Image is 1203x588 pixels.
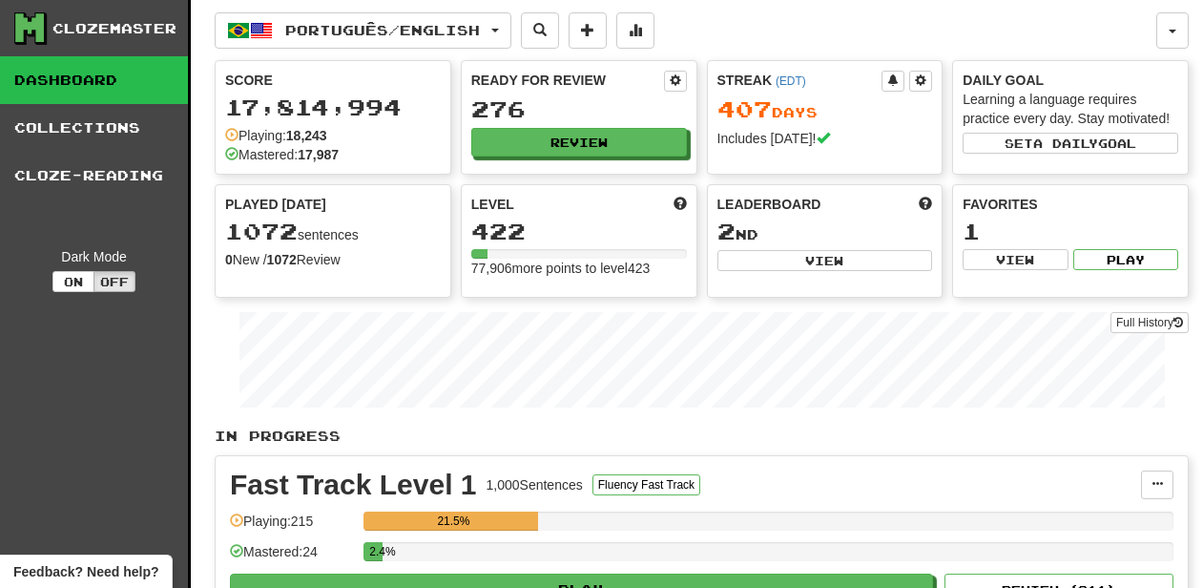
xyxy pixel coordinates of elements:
[230,542,354,574] div: Mastered: 24
[776,74,806,88] a: (EDT)
[717,250,933,271] button: View
[963,133,1178,154] button: Seta dailygoal
[919,195,932,214] span: This week in points, UTC
[215,12,511,49] button: Português/English
[14,247,174,266] div: Dark Mode
[963,220,1178,243] div: 1
[230,512,354,543] div: Playing: 215
[963,195,1178,214] div: Favorites
[717,129,933,148] div: Includes [DATE]!
[369,512,537,531] div: 21.5%
[285,22,480,38] span: Português / English
[230,471,477,499] div: Fast Track Level 1
[569,12,607,49] button: Add sentence to collection
[717,220,933,244] div: nd
[1110,312,1189,333] a: Full History
[471,195,514,214] span: Level
[267,252,297,267] strong: 1072
[963,249,1068,270] button: View
[471,259,687,278] div: 77,906 more points to level 423
[471,97,687,121] div: 276
[592,474,700,495] button: Fluency Fast Track
[225,95,441,119] div: 17,814,994
[616,12,654,49] button: More stats
[286,128,327,143] strong: 18,243
[963,71,1178,90] div: Daily Goal
[1073,249,1178,270] button: Play
[1033,136,1098,150] span: a daily
[225,126,327,145] div: Playing:
[717,71,882,90] div: Streak
[298,147,339,162] strong: 17,987
[717,95,772,122] span: 407
[471,71,664,90] div: Ready for Review
[52,271,94,292] button: On
[717,195,821,214] span: Leaderboard
[215,427,1189,446] p: In Progress
[717,218,736,244] span: 2
[717,97,933,122] div: Day s
[13,562,158,581] span: Open feedback widget
[674,195,687,214] span: Score more points to level up
[52,19,176,38] div: Clozemaster
[369,542,383,561] div: 2.4%
[225,220,441,244] div: sentences
[471,220,687,243] div: 422
[93,271,135,292] button: Off
[963,90,1178,128] div: Learning a language requires practice every day. Stay motivated!
[487,475,583,494] div: 1,000 Sentences
[471,128,687,157] button: Review
[225,195,326,214] span: Played [DATE]
[521,12,559,49] button: Search sentences
[225,71,441,90] div: Score
[225,250,441,269] div: New / Review
[225,252,233,267] strong: 0
[225,218,298,244] span: 1072
[225,145,339,164] div: Mastered:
